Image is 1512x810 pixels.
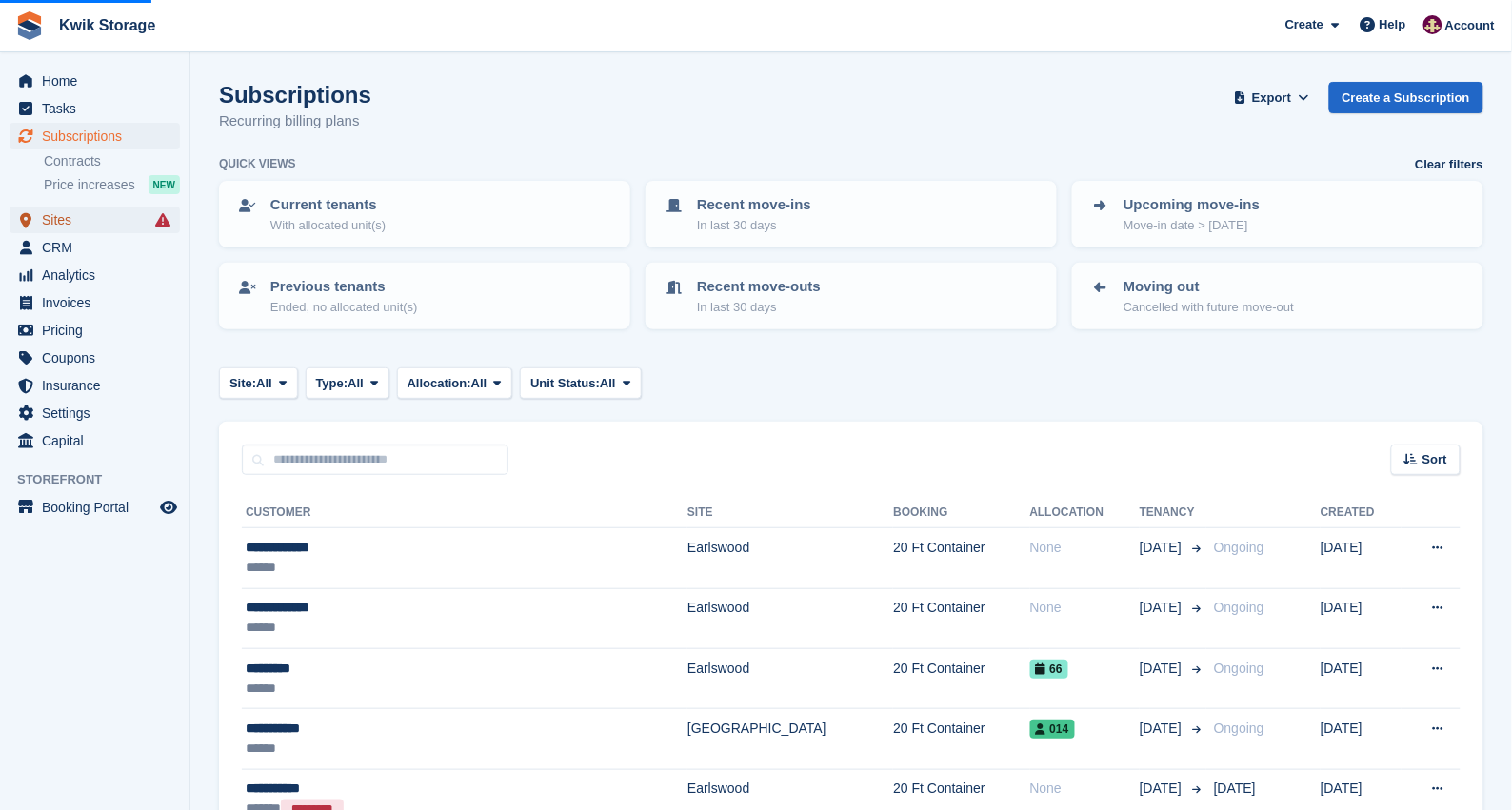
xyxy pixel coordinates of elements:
[1030,660,1068,679] span: 66
[10,95,180,122] a: menu
[10,234,180,261] a: menu
[42,68,156,94] span: Home
[1321,648,1402,708] td: [DATE]
[1445,16,1495,35] span: Account
[51,10,163,41] a: Kwik Storage
[1030,598,1140,618] div: None
[270,216,386,235] p: With allocated unit(s)
[1030,720,1075,739] span: 014
[1074,183,1482,246] a: Upcoming move-ins Move-in date > [DATE]
[42,317,156,344] span: Pricing
[219,367,298,399] button: Site: All
[42,345,156,371] span: Coupons
[155,212,170,227] i: Smart entry sync failures have occurred
[1140,598,1185,618] span: [DATE]
[42,234,156,261] span: CRM
[1415,155,1483,174] a: Clear filters
[44,152,180,170] a: Contracts
[270,276,418,298] p: Previous tenants
[1074,265,1482,327] a: Moving out Cancelled with future move-out
[893,498,1029,528] th: Booking
[1140,538,1185,558] span: [DATE]
[42,400,156,426] span: Settings
[397,367,513,399] button: Allocation: All
[10,427,180,454] a: menu
[1214,780,1256,796] span: [DATE]
[42,494,156,521] span: Booking Portal
[697,298,821,317] p: In last 30 days
[44,176,135,194] span: Price increases
[42,289,156,316] span: Invoices
[219,155,296,172] h6: Quick views
[1140,719,1185,739] span: [DATE]
[1321,498,1402,528] th: Created
[1230,82,1314,113] button: Export
[1285,15,1323,34] span: Create
[408,374,471,393] span: Allocation:
[697,194,811,216] p: Recent move-ins
[42,95,156,122] span: Tasks
[15,11,44,40] img: stora-icon-8386f47178a22dfd0bd8f6a31ec36ba5ce8667c1dd55bd0f319d3a0aa187defe.svg
[687,588,893,648] td: Earlswood
[697,276,821,298] p: Recent move-outs
[893,528,1029,588] td: 20 Ft Container
[1423,15,1442,34] img: ellie tragonette
[42,372,156,399] span: Insurance
[1140,498,1206,528] th: Tenancy
[157,496,180,519] a: Preview store
[10,289,180,316] a: menu
[10,123,180,149] a: menu
[149,175,180,194] div: NEW
[1214,661,1264,676] span: Ongoing
[1321,709,1402,769] td: [DATE]
[10,317,180,344] a: menu
[348,374,364,393] span: All
[44,174,180,195] a: Price increases NEW
[316,374,348,393] span: Type:
[256,374,272,393] span: All
[10,68,180,94] a: menu
[42,123,156,149] span: Subscriptions
[219,110,371,132] p: Recurring billing plans
[42,427,156,454] span: Capital
[221,265,628,327] a: Previous tenants Ended, no allocated unit(s)
[1321,588,1402,648] td: [DATE]
[647,265,1055,327] a: Recent move-outs In last 30 days
[1140,659,1185,679] span: [DATE]
[1380,15,1406,34] span: Help
[893,648,1029,708] td: 20 Ft Container
[687,709,893,769] td: [GEOGRAPHIC_DATA]
[10,372,180,399] a: menu
[530,374,600,393] span: Unit Status:
[221,183,628,246] a: Current tenants With allocated unit(s)
[1030,538,1140,558] div: None
[242,498,687,528] th: Customer
[893,588,1029,648] td: 20 Ft Container
[697,216,811,235] p: In last 30 days
[17,470,189,489] span: Storefront
[1124,298,1294,317] p: Cancelled with future move-out
[270,298,418,317] p: Ended, no allocated unit(s)
[229,374,256,393] span: Site:
[270,194,386,216] p: Current tenants
[1124,276,1294,298] p: Moving out
[10,494,180,521] a: menu
[1214,721,1264,736] span: Ongoing
[687,498,893,528] th: Site
[687,528,893,588] td: Earlswood
[42,207,156,233] span: Sites
[1030,498,1140,528] th: Allocation
[10,345,180,371] a: menu
[1124,216,1260,235] p: Move-in date > [DATE]
[687,648,893,708] td: Earlswood
[10,262,180,288] a: menu
[10,400,180,426] a: menu
[893,709,1029,769] td: 20 Ft Container
[219,82,371,108] h1: Subscriptions
[471,374,487,393] span: All
[520,367,641,399] button: Unit Status: All
[1030,779,1140,799] div: None
[306,367,389,399] button: Type: All
[1321,528,1402,588] td: [DATE]
[1329,82,1483,113] a: Create a Subscription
